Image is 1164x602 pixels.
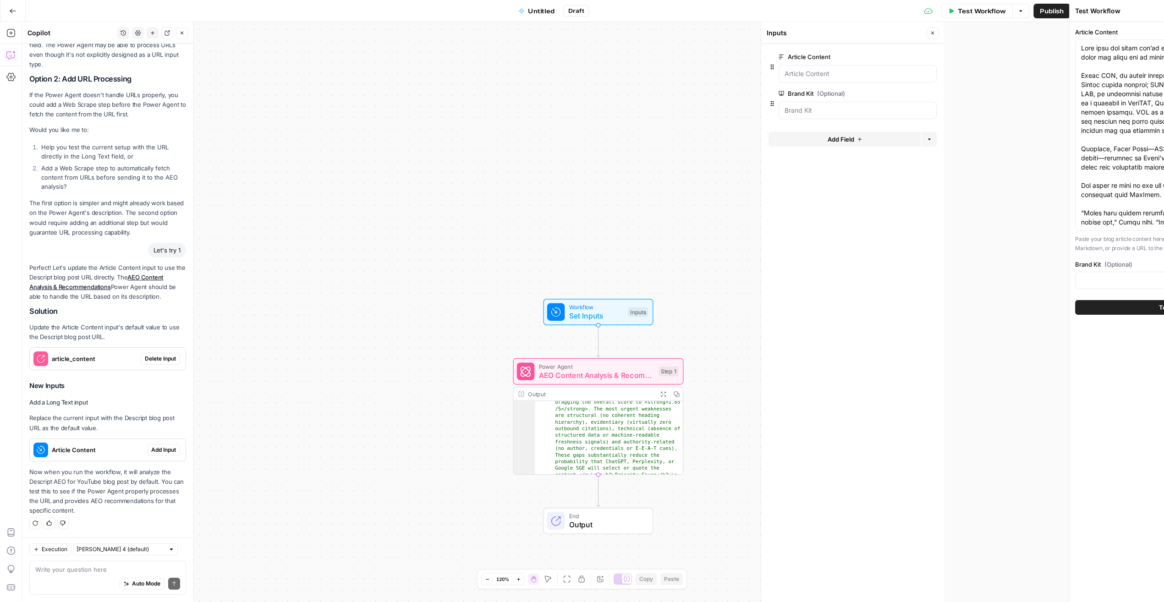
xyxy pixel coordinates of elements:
[29,125,186,135] p: Would you like me to:
[513,358,684,475] div: Power AgentAEO Content Analysis & RecommendationsStep 1Output dragging the overall score to <stro...
[569,519,644,530] span: Output
[828,135,854,144] span: Add Field
[39,164,186,191] li: Add a Web Scrape step to automatically fetch content from URLs before sending it to the AEO analy...
[42,545,67,553] span: Execution
[29,263,186,302] p: Perfect! Let's update the Article Content input to use the Descript blog post URL directly. The P...
[664,575,679,583] span: Paste
[628,307,648,317] div: Inputs
[27,28,115,38] div: Copilot
[513,299,684,325] div: WorkflowSet InputsInputs
[528,389,653,398] div: Output
[77,545,165,554] input: Claude Sonnet 4 (default)
[52,445,143,454] span: Article Content
[29,380,186,392] h3: New Inputs
[29,75,186,83] h2: Option 2: Add URL Processing
[597,475,600,507] g: Edge from step_1 to end
[145,355,176,363] span: Delete Input
[539,370,654,381] span: AEO Content Analysis & Recommendations
[132,580,160,588] span: Auto Mode
[597,325,600,357] g: Edge from start to step_1
[1104,260,1132,269] span: (Optional)
[29,323,186,342] p: Update the Article Content input's default value to use the Descript blog post URL.
[660,573,683,585] button: Paste
[29,543,71,555] button: Execution
[52,354,137,363] span: article_content
[512,4,561,18] button: Untitled
[817,89,845,98] span: (Optional)
[569,310,624,321] span: Set Inputs
[568,7,584,15] span: Draft
[29,413,186,432] p: Replace the current input with the Descript blog post URL as the default value.
[769,132,921,147] button: Add Field
[513,508,684,534] div: EndOutput
[148,243,186,257] div: Let's try 1
[29,198,186,237] p: The first option is simpler and might already work based on the Power Agent's description. The se...
[636,573,657,585] button: Copy
[496,575,509,583] span: 120%
[29,307,186,316] h2: Solution
[569,512,644,520] span: End
[29,467,186,516] p: Now when you run the workflow, it will analyze the Descript AEO for YouTube blog post by default....
[639,575,653,583] span: Copy
[785,106,931,115] input: Brand Kit
[120,578,165,590] button: Auto Mode
[147,444,180,456] button: Add Input
[767,28,924,38] div: Inputs
[659,367,679,377] div: Step 1
[141,353,180,365] button: Delete Input
[528,6,555,16] span: Untitled
[539,362,654,371] span: Power Agent
[29,90,186,119] p: If the Power Agent doesn't handle URLs properly, you could add a Web Scrape step before the Power...
[29,399,88,406] strong: Add a Long Text input
[569,303,624,312] span: Workflow
[151,446,176,454] span: Add Input
[779,52,885,61] label: Article Content
[39,142,186,161] li: Help you test the current setup with the URL directly in the Long Text field, or
[779,89,885,98] label: Brand Kit
[785,69,931,78] input: Article Content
